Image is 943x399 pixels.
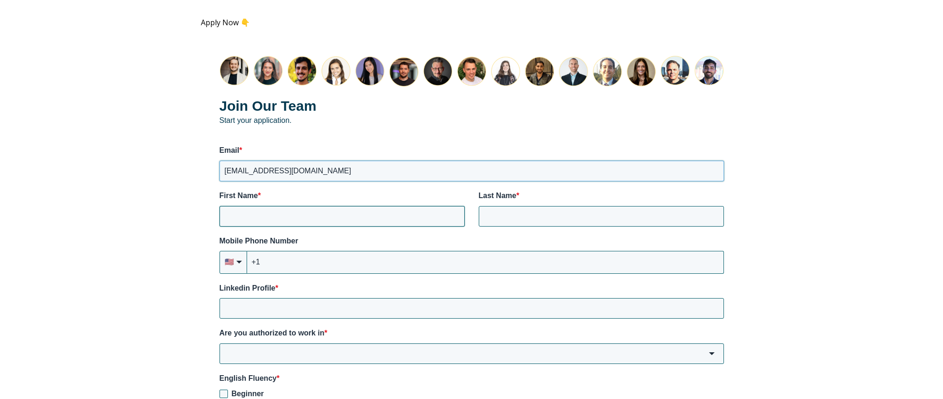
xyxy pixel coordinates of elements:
[220,329,325,337] span: Are you authorized to work in
[220,192,258,199] span: First Name
[225,257,234,267] span: flag
[220,56,724,86] img: Join the Lean Layer team
[232,390,264,398] span: Beginner
[220,284,276,292] span: Linkedin Profile
[220,237,298,245] span: Mobile Phone Number
[220,146,240,154] span: Email
[479,192,517,199] span: Last Name
[220,390,228,398] input: Beginner
[220,98,317,114] strong: Join Our Team
[220,96,724,126] p: Start your application.
[220,374,277,382] span: English Fluency
[201,18,743,27] p: Apply Now 👇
